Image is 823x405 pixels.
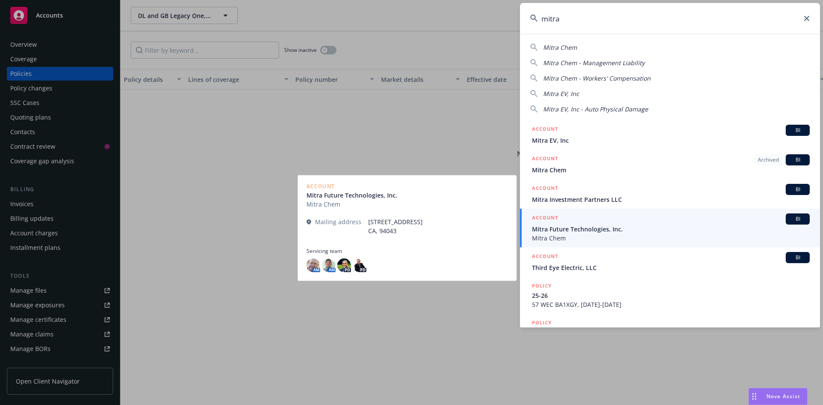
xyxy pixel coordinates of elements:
[532,318,552,327] h5: POLICY
[532,300,810,309] span: 57 WEC BA1XGY, [DATE]-[DATE]
[789,254,806,261] span: BI
[789,186,806,193] span: BI
[520,314,820,351] a: POLICY
[520,179,820,209] a: ACCOUNTBIMitra Investment Partners LLC
[532,125,558,135] h5: ACCOUNT
[532,195,810,204] span: Mitra Investment Partners LLC
[749,388,760,405] div: Drag to move
[543,105,648,113] span: Mitra EV, Inc - Auto Physical Damage
[520,277,820,314] a: POLICY25-2657 WEC BA1XGY, [DATE]-[DATE]
[532,263,810,272] span: Third Eye Electric, LLC
[520,3,820,34] input: Search...
[532,165,810,174] span: Mitra Chem
[532,154,558,165] h5: ACCOUNT
[532,234,810,243] span: Mitra Chem
[532,213,558,224] h5: ACCOUNT
[543,74,651,82] span: Mitra Chem - Workers' Compensation
[543,43,577,51] span: Mitra Chem
[532,291,810,300] span: 25-26
[789,126,806,134] span: BI
[789,156,806,164] span: BI
[543,90,579,98] span: Mitra EV, Inc
[532,282,552,290] h5: POLICY
[789,215,806,223] span: BI
[532,184,558,194] h5: ACCOUNT
[520,120,820,150] a: ACCOUNTBIMitra EV, Inc
[520,209,820,247] a: ACCOUNTBIMitra Future Technologies, Inc.Mitra Chem
[520,150,820,179] a: ACCOUNTArchivedBIMitra Chem
[748,388,808,405] button: Nova Assist
[758,156,779,164] span: Archived
[532,252,558,262] h5: ACCOUNT
[520,247,820,277] a: ACCOUNTBIThird Eye Electric, LLC
[543,59,645,67] span: Mitra Chem - Management Liability
[532,136,810,145] span: Mitra EV, Inc
[766,393,800,400] span: Nova Assist
[532,225,810,234] span: Mitra Future Technologies, Inc.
